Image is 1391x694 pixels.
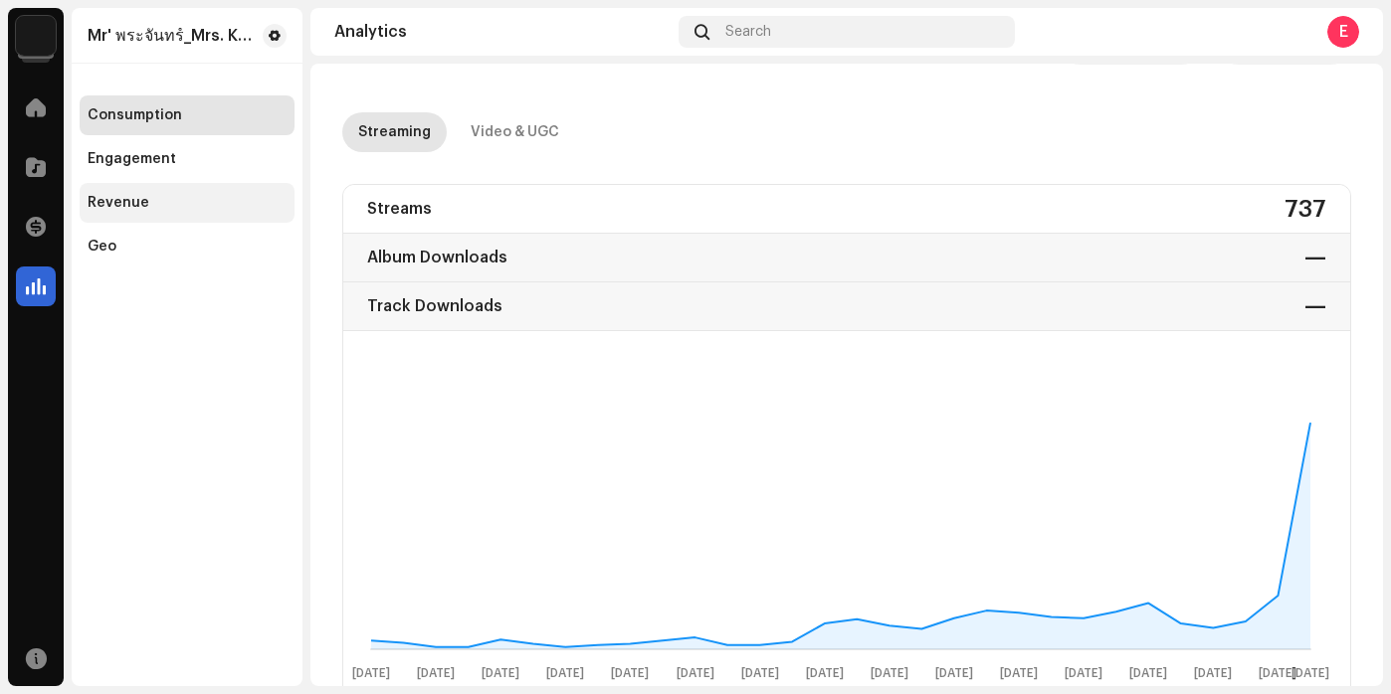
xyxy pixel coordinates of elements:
div: Streams [367,193,432,225]
div: 737 [1285,193,1326,225]
div: Geo [88,239,116,255]
re-m-nav-item: Engagement [80,139,295,179]
div: Engagement [88,151,176,167]
text: [DATE] [1129,667,1167,680]
text: [DATE] [871,667,908,680]
div: — [1304,242,1326,273]
re-m-nav-item: Revenue [80,183,295,223]
text: [DATE] [352,667,390,680]
div: Analytics [334,24,671,40]
div: Revenue [88,195,149,211]
text: [DATE] [1292,667,1329,680]
text: [DATE] [417,667,455,680]
text: [DATE] [741,667,779,680]
div: Video & UGC [471,112,559,152]
text: [DATE] [806,667,844,680]
re-m-nav-item: Geo [80,227,295,266]
text: [DATE] [677,667,714,680]
text: [DATE] [1000,667,1038,680]
text: [DATE] [935,667,973,680]
text: [DATE] [546,667,584,680]
text: [DATE] [482,667,519,680]
text: [DATE] [1259,667,1296,680]
div: Track Downloads [367,290,502,322]
div: Streaming [358,112,431,152]
img: de0d2825-999c-4937-b35a-9adca56ee094 [16,16,56,56]
div: E [1327,16,1359,48]
re-m-nav-item: Consumption [80,95,295,135]
text: [DATE] [611,667,649,680]
div: Mr' พระจันทร์_Mrs. Krongkarn Kaewjamras [88,28,255,44]
text: [DATE] [1194,667,1232,680]
text: [DATE] [1065,667,1102,680]
div: — [1304,290,1326,322]
div: Consumption [88,107,182,123]
span: Search [725,24,771,40]
div: Album Downloads [367,242,507,273]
